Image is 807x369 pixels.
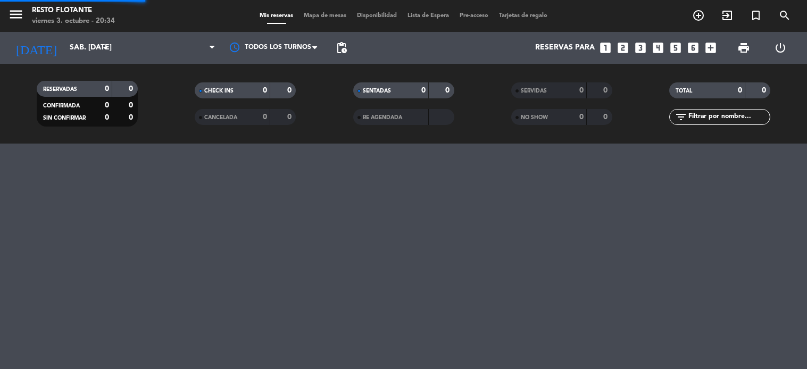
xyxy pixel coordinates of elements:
[8,36,64,60] i: [DATE]
[287,87,294,94] strong: 0
[8,6,24,22] i: menu
[676,88,692,94] span: TOTAL
[704,41,718,55] i: add_box
[686,41,700,55] i: looks_6
[204,88,234,94] span: CHECK INS
[454,13,494,19] span: Pre-acceso
[774,41,787,54] i: power_settings_new
[263,87,267,94] strong: 0
[535,44,595,52] span: Reservas para
[521,88,547,94] span: SERVIDAS
[750,9,762,22] i: turned_in_not
[263,113,267,121] strong: 0
[254,13,298,19] span: Mis reservas
[352,13,402,19] span: Disponibilidad
[521,115,548,120] span: NO SHOW
[43,87,77,92] span: RESERVADAS
[778,9,791,22] i: search
[43,115,86,121] span: SIN CONFIRMAR
[43,103,80,108] span: CONFIRMADA
[721,9,734,22] i: exit_to_app
[651,41,665,55] i: looks_4
[298,13,352,19] span: Mapa de mesas
[634,41,647,55] i: looks_3
[363,88,391,94] span: SENTADAS
[204,115,237,120] span: CANCELADA
[8,6,24,26] button: menu
[335,41,348,54] span: pending_actions
[129,85,135,93] strong: 0
[579,87,584,94] strong: 0
[687,111,770,123] input: Filtrar por nombre...
[421,87,426,94] strong: 0
[494,13,553,19] span: Tarjetas de regalo
[363,115,402,120] span: RE AGENDADA
[287,113,294,121] strong: 0
[738,87,742,94] strong: 0
[675,111,687,123] i: filter_list
[99,41,112,54] i: arrow_drop_down
[603,113,610,121] strong: 0
[692,9,705,22] i: add_circle_outline
[598,41,612,55] i: looks_one
[579,113,584,121] strong: 0
[402,13,454,19] span: Lista de Espera
[737,41,750,54] span: print
[762,32,799,64] div: LOG OUT
[616,41,630,55] i: looks_two
[762,87,768,94] strong: 0
[603,87,610,94] strong: 0
[105,102,109,109] strong: 0
[32,16,115,27] div: viernes 3. octubre - 20:34
[129,102,135,109] strong: 0
[445,87,452,94] strong: 0
[129,114,135,121] strong: 0
[669,41,683,55] i: looks_5
[32,5,115,16] div: Resto Flotante
[105,85,109,93] strong: 0
[105,114,109,121] strong: 0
